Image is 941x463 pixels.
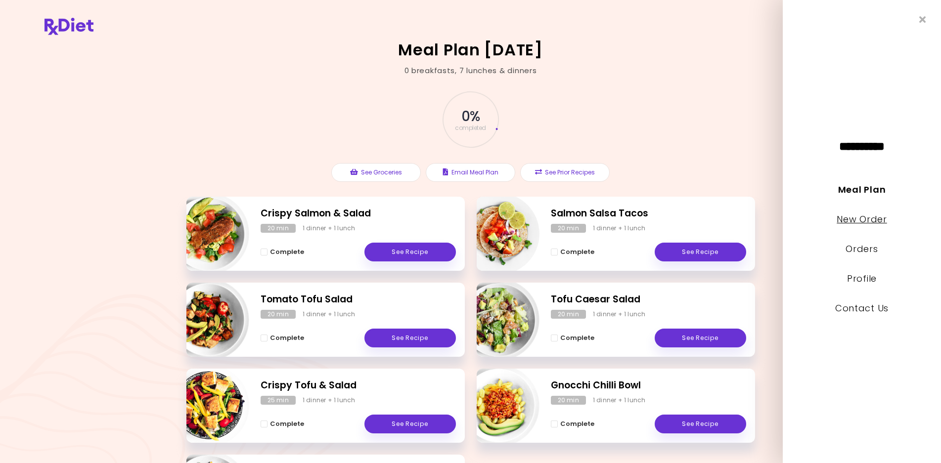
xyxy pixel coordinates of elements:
img: Info - Gnocchi Chilli Bowl [457,365,539,447]
div: 1 dinner + 1 lunch [303,224,356,233]
span: Complete [270,334,304,342]
h2: Tomato Tofu Salad [261,293,456,307]
img: Info - Tofu Caesar Salad [457,279,539,361]
a: See Recipe - Crispy Salmon & Salad [364,243,456,261]
span: Complete [560,248,594,256]
div: 1 dinner + 1 lunch [593,224,646,233]
a: See Recipe - Salmon Salsa Tacos [655,243,746,261]
span: completed [455,125,486,131]
a: New Order [837,213,887,225]
div: 20 min [261,310,296,319]
img: Info - Crispy Tofu & Salad [167,365,249,447]
div: 20 min [551,310,586,319]
div: 1 dinner + 1 lunch [593,396,646,405]
button: Complete - Crispy Salmon & Salad [261,246,304,258]
span: Complete [560,334,594,342]
a: Contact Us [835,302,889,314]
a: See Recipe - Tomato Tofu Salad [364,329,456,347]
img: Info - Tomato Tofu Salad [167,279,249,361]
button: See Prior Recipes [520,163,610,182]
a: See Recipe - Tofu Caesar Salad [655,329,746,347]
h2: Gnocchi Chilli Bowl [551,379,746,393]
div: 1 dinner + 1 lunch [303,396,356,405]
span: 0 % [461,108,480,125]
h2: Crispy Salmon & Salad [261,207,456,221]
img: RxDiet [45,18,93,35]
a: See Recipe - Crispy Tofu & Salad [364,415,456,433]
div: 0 breakfasts , 7 lunches & dinners [404,65,537,77]
div: 20 min [551,224,586,233]
button: Complete - Salmon Salsa Tacos [551,246,594,258]
img: Info - Crispy Salmon & Salad [167,193,249,275]
div: 25 min [261,396,296,405]
span: Complete [270,420,304,428]
a: See Recipe - Gnocchi Chilli Bowl [655,415,746,433]
button: Email Meal Plan [426,163,515,182]
a: Orders [846,243,878,255]
div: 20 min [551,396,586,405]
div: 20 min [261,224,296,233]
div: 1 dinner + 1 lunch [593,310,646,319]
button: See Groceries [331,163,421,182]
button: Complete - Tofu Caesar Salad [551,332,594,344]
button: Complete - Gnocchi Chilli Bowl [551,418,594,430]
a: Profile [847,272,877,285]
span: Complete [270,248,304,256]
h2: Salmon Salsa Tacos [551,207,746,221]
h2: Meal Plan [DATE] [398,42,543,58]
h2: Crispy Tofu & Salad [261,379,456,393]
h2: Tofu Caesar Salad [551,293,746,307]
a: Meal Plan [838,183,886,196]
i: Close [919,15,926,24]
button: Complete - Crispy Tofu & Salad [261,418,304,430]
div: 1 dinner + 1 lunch [303,310,356,319]
button: Complete - Tomato Tofu Salad [261,332,304,344]
span: Complete [560,420,594,428]
img: Info - Salmon Salsa Tacos [457,193,539,275]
